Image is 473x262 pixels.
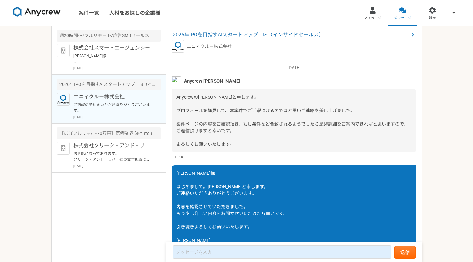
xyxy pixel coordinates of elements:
[57,79,161,90] div: 2026年IPOを目指すAIスタートアップ IS（インサイドセールス）
[187,43,232,50] p: エニィクルー株式会社
[172,40,184,53] img: logo_text_blue_01.png
[13,7,61,17] img: 8DqYSo04kwAAAAASUVORK5CYII=
[172,65,416,71] p: [DATE]
[73,115,161,119] p: [DATE]
[73,164,161,168] p: [DATE]
[73,142,152,150] p: 株式会社クリーク・アンド・リバー社
[73,102,152,113] p: ご面談の予約をいただきありがとうございます。 わかりづらく失礼しました。 レジュメは職務経歴書のことでございます。 以下よりご提出をお願いいたします。 [URL][DOMAIN_NAME]
[73,53,152,65] p: [PERSON_NAME]様 ご回答ありがとうございます。 ぜひ一度弊社の担当と面談の機会をいただけますと幸いです。 下記のURLにて面談のご調整をよろしくお願いいたします。 [URL][DOM...
[57,127,161,139] div: 【ほぼフルリモ/～70万円】医療業界向けBtoBマーケティングプロデューサー
[184,78,240,85] span: Anycrew [PERSON_NAME]
[176,171,288,243] span: [PERSON_NAME]様 はじめまして。[PERSON_NAME]と申します。 ご連絡いただきありがとうございます。 内容を確認させていただきました。 もう少し詳しい内容をお聞かせいただけた...
[57,93,70,106] img: logo_text_blue_01.png
[394,16,411,21] span: メッセージ
[173,31,409,39] span: 2026年IPOを目指すAIスタートアップ IS（インサイドセールス）
[174,154,184,160] span: 11:36
[73,66,161,71] p: [DATE]
[57,142,70,155] img: default_org_logo-42cde973f59100197ec2c8e796e4974ac8490bb5b08a0eb061ff975e4574aa76.png
[73,151,152,162] p: お世話になっております。 クリーク・アンド・リバー社の受付担当です。 この度は弊社案件にご興味頂き誠にありがとうございます。 お仕事のご依頼を検討するうえで詳細を確認させていただきたく、下記お送...
[57,30,161,42] div: 週20時間〜/フルリモート/広告SMBセールス
[172,76,181,86] img: %E5%90%8D%E7%A7%B0%E6%9C%AA%E8%A8%AD%E5%AE%9A%E3%81%AE%E3%83%87%E3%82%B6%E3%82%A4%E3%83%B3__3_.png
[394,246,416,259] button: 送信
[73,44,152,52] p: 株式会社スマートエージェンシー
[57,44,70,57] img: default_org_logo-42cde973f59100197ec2c8e796e4974ac8490bb5b08a0eb061ff975e4574aa76.png
[73,93,152,101] p: エニィクルー株式会社
[429,16,436,21] span: 設定
[176,95,408,147] span: Anycrewの[PERSON_NAME]と申します。 プロフィールを拝見して、本案件でご活躍頂けるのではと思いご連絡を差し上げました。 案件ページの内容をご確認頂き、もし条件など合致されるよう...
[364,16,381,21] span: マイページ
